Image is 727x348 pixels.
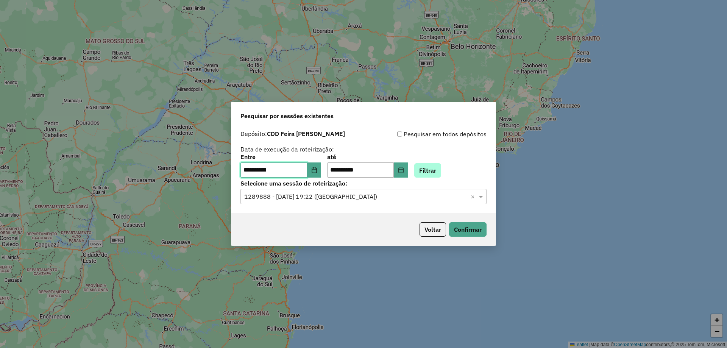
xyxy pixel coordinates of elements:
span: Pesquisar por sessões existentes [240,111,334,120]
button: Confirmar [449,222,487,237]
label: Data de execução da roteirização: [240,145,334,154]
button: Choose Date [307,162,321,178]
span: Clear all [471,192,477,201]
label: Depósito: [240,129,345,138]
button: Choose Date [394,162,408,178]
label: Entre [240,152,321,161]
label: Selecione uma sessão de roteirização: [240,179,487,188]
strong: CDD Feira [PERSON_NAME] [267,130,345,137]
div: Pesquisar em todos depósitos [363,130,487,139]
button: Filtrar [414,163,441,178]
label: até [327,152,408,161]
button: Voltar [420,222,446,237]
